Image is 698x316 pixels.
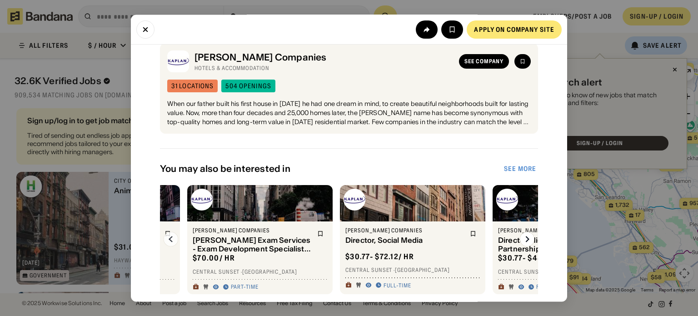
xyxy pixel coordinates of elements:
[225,83,271,90] div: 504 openings
[345,267,480,274] div: Central Sunset · [GEOGRAPHIC_DATA]
[498,227,617,235] div: [PERSON_NAME] Companies
[498,254,570,263] div: $ 30.77 - $48.08 / hr
[164,232,178,247] img: Left Arrow
[344,189,365,211] img: Kaplan Companies logo
[345,252,414,261] div: $ 30.77 - $72.12 / hr
[167,100,531,127] div: When our father built his first house in [DATE] he had one dream in mind, to create beautiful nei...
[520,232,534,247] img: Right Arrow
[191,189,213,211] img: Kaplan Companies logo
[160,164,502,175] div: You may also be interested in
[171,83,214,90] div: 31 locations
[136,20,155,38] button: Close
[498,236,617,253] div: Director, High School Partnerships
[498,268,633,276] div: Central Sunset · [GEOGRAPHIC_DATA]
[193,227,312,235] div: [PERSON_NAME] Companies
[167,51,189,73] img: Kaplan Companies logo
[464,59,504,65] div: See company
[194,65,454,72] div: Hotels & Accommodation
[345,227,464,235] div: [PERSON_NAME] Companies
[504,166,536,172] div: See more
[474,26,554,32] div: Apply on company site
[193,254,235,263] div: $ 70.00 / hr
[536,284,564,291] div: Full-time
[231,284,259,291] div: Part-time
[496,189,518,211] img: Kaplan Companies logo
[193,268,327,276] div: Central Sunset · [GEOGRAPHIC_DATA]
[194,52,454,63] div: [PERSON_NAME] Companies
[345,236,464,245] div: Director, Social Media
[384,282,411,289] div: Full-time
[193,236,312,253] div: [PERSON_NAME] Exam Services - Exam Development Specialist, Essay Writing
